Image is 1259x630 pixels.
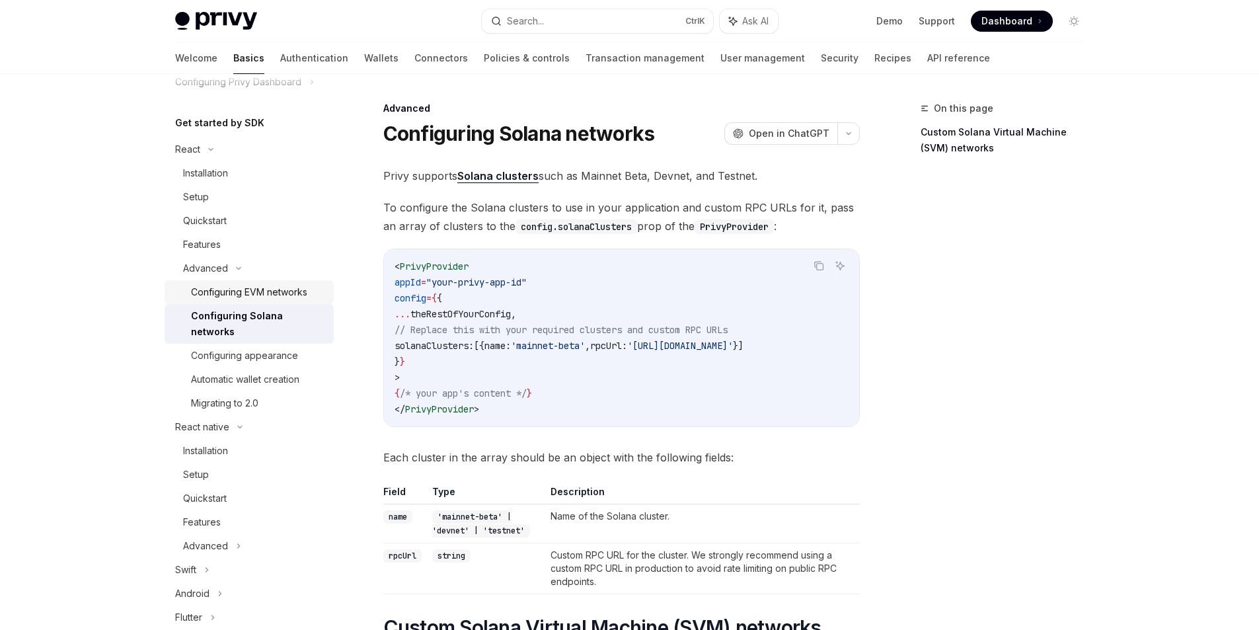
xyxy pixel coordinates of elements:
span: PrivyProvider [405,403,474,415]
div: Migrating to 2.0 [191,395,258,411]
a: Configuring appearance [165,344,334,368]
a: Solana clusters [457,169,539,183]
a: Basics [233,42,264,74]
span: } [395,356,400,368]
a: Migrating to 2.0 [165,391,334,415]
span: = [421,276,426,288]
a: Quickstart [165,487,334,510]
span: On this page [934,100,993,116]
code: PrivyProvider [695,219,774,234]
a: Connectors [414,42,468,74]
div: Swift [175,562,196,578]
td: Name of the Solana cluster. [545,504,860,543]
span: ... [395,308,410,320]
span: /* your app's content */ [400,387,527,399]
span: theRestOfYourConfig [410,308,511,320]
code: name [383,510,412,524]
div: Configuring EVM networks [191,284,307,300]
code: rpcUrl [383,549,422,563]
div: Installation [183,165,228,181]
div: Advanced [183,260,228,276]
button: Search...CtrlK [482,9,713,33]
td: Custom RPC URL for the cluster. We strongly recommend using a custom RPC URL in production to avo... [545,543,860,594]
a: Security [821,42,858,74]
button: Copy the contents from the code block [810,257,827,274]
span: '[URL][DOMAIN_NAME]' [627,340,733,352]
a: Policies & controls [484,42,570,74]
a: Welcome [175,42,217,74]
button: Toggle dark mode [1063,11,1085,32]
span: { [437,292,442,304]
div: Quickstart [183,213,227,229]
button: Ask AI [831,257,849,274]
div: Android [175,586,210,602]
h5: Get started by SDK [175,115,264,131]
div: Quickstart [183,491,227,506]
span: solanaClusters: [395,340,474,352]
span: appId [395,276,421,288]
div: Installation [183,443,228,459]
code: 'mainnet-beta' | 'devnet' | 'testnet' [432,510,530,537]
div: Features [183,237,221,253]
span: , [511,308,516,320]
img: light logo [175,12,257,30]
a: Features [165,233,334,256]
span: To configure the Solana clusters to use in your application and custom RPC URLs for it, pass an a... [383,198,860,235]
code: string [432,549,471,563]
span: Each cluster in the array should be an object with the following fields: [383,448,860,467]
span: config [395,292,426,304]
a: Setup [165,463,334,487]
a: Demo [876,15,903,28]
a: Authentication [280,42,348,74]
span: { [432,292,437,304]
div: React [175,141,200,157]
span: > [395,372,400,383]
a: Installation [165,439,334,463]
span: Dashboard [981,15,1032,28]
span: } [400,356,405,368]
span: > [474,403,479,415]
div: React native [175,419,229,435]
h1: Configuring Solana networks [383,122,655,145]
a: Dashboard [971,11,1053,32]
div: Configuring appearance [191,348,298,364]
div: Setup [183,467,209,483]
span: = [426,292,432,304]
div: Automatic wallet creation [191,372,299,387]
a: Custom Solana Virtual Machine (SVM) networks [921,122,1095,159]
a: Recipes [874,42,911,74]
a: User management [720,42,805,74]
div: Configuring Solana networks [191,308,326,340]
span: }] [733,340,744,352]
span: name: [484,340,511,352]
span: Ask AI [742,15,769,28]
div: Flutter [175,610,202,625]
span: rpcUrl: [590,340,627,352]
a: API reference [927,42,990,74]
span: } [527,387,532,399]
a: Features [165,510,334,534]
code: config.solanaClusters [515,219,637,234]
span: Open in ChatGPT [749,127,829,140]
div: Advanced [183,538,228,554]
a: Automatic wallet creation [165,368,334,391]
span: 'mainnet-beta' [511,340,585,352]
div: Features [183,514,221,530]
a: Installation [165,161,334,185]
span: // Replace this with your required clusters and custom RPC URLs [395,324,728,336]
a: Configuring EVM networks [165,280,334,304]
a: Support [919,15,955,28]
span: , [585,340,590,352]
div: Advanced [383,102,860,115]
a: Quickstart [165,209,334,233]
span: Ctrl K [685,16,705,26]
div: Setup [183,189,209,205]
th: Description [545,485,860,504]
span: Privy supports such as Mainnet Beta, Devnet, and Testnet. [383,167,860,185]
a: Setup [165,185,334,209]
button: Ask AI [720,9,778,33]
a: Configuring Solana networks [165,304,334,344]
a: Transaction management [586,42,705,74]
th: Field [383,485,427,504]
span: PrivyProvider [400,260,469,272]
